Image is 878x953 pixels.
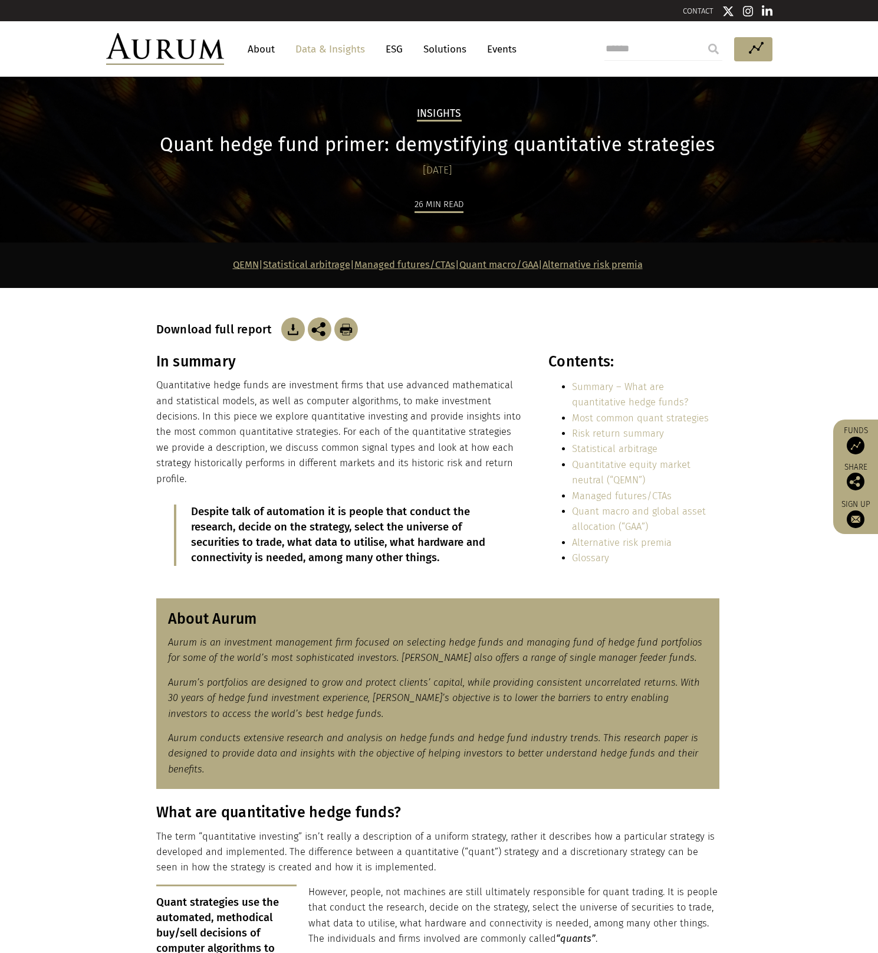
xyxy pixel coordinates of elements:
img: Download Article [334,317,358,341]
em: Aurum conducts extensive research and analysis on hedge funds and hedge fund industry trends. Thi... [168,732,698,775]
img: Share this post [308,317,331,341]
h3: What are quantitative hedge funds? [156,804,719,821]
img: Sign up to our newsletter [847,510,864,528]
img: Twitter icon [722,5,734,17]
em: Aurum’s portfolios are designed to grow and protect clients’ capital, while providing consistent ... [168,677,700,719]
img: Aurum [106,33,224,65]
h3: In summary [156,353,523,371]
a: Statistical arbitrage [263,259,350,270]
a: Quantitative equity market neutral (“QEMN”) [572,459,690,486]
img: Access Funds [847,437,864,454]
img: Instagram icon [743,5,754,17]
img: Download Article [281,317,305,341]
a: Alternative risk premia [542,259,643,270]
h3: About Aurum [168,610,708,628]
h3: Download full report [156,322,278,336]
h1: Quant hedge fund primer: demystifying quantitative strategies [156,133,719,156]
a: Risk return summary [572,428,664,439]
a: Sign up [839,499,872,528]
a: Managed futures/CTAs [572,490,672,502]
a: ESG [380,38,409,60]
a: Statistical arbitrage [572,443,657,454]
a: Glossary [572,552,609,564]
a: About [242,38,281,60]
p: The term “quantitative investing” isn’t really a description of a uniform strategy, rather it des... [156,829,719,876]
a: Alternative risk premia [572,537,672,548]
em: Aurum is an investment management firm focused on selecting hedge funds and managing fund of hedg... [168,637,702,663]
img: Share this post [847,473,864,490]
a: Quant macro and global asset allocation (“GAA”) [572,506,706,532]
strong: | | | | [233,259,643,270]
a: QEMN [233,259,259,270]
p: However, people, not machines are still ultimately responsible for quant trading. It is people th... [156,885,719,947]
a: Managed futures/CTAs [354,259,455,270]
a: Most common quant strategies [572,412,709,424]
a: Summary – What are quantitative hedge funds? [572,381,688,408]
a: Data & Insights [290,38,371,60]
div: [DATE] [156,162,719,179]
a: Events [481,38,517,60]
p: Quantitative hedge funds are investment firms that use advanced mathematical and statistical mode... [156,378,523,487]
em: “quants” [556,933,596,944]
a: Funds [839,425,872,454]
img: Linkedin icon [762,5,772,17]
input: Submit [702,37,725,61]
a: Solutions [417,38,472,60]
h3: Contents: [548,353,719,371]
div: Share [839,463,872,490]
a: CONTACT [683,6,713,15]
div: 26 min read [415,197,463,213]
h2: Insights [417,107,462,122]
a: Quant macro/GAA [459,259,538,270]
p: Despite talk of automation it is people that conduct the research, decide on the strategy, select... [191,505,491,566]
